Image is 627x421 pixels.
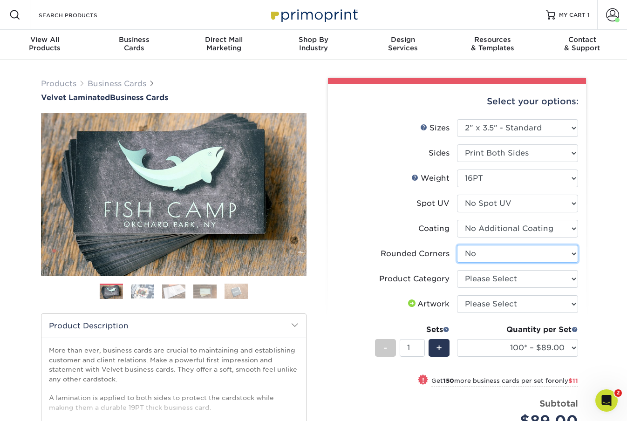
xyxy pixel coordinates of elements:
a: BusinessCards [89,30,179,60]
span: $11 [568,377,578,384]
div: Marketing [179,35,269,52]
div: Sizes [420,122,450,134]
a: Products [41,79,76,88]
h1: Business Cards [41,93,307,102]
img: Business Cards 03 [162,284,185,299]
div: Quantity per Set [457,324,578,335]
img: Business Cards 01 [100,280,123,304]
a: DesignServices [358,30,448,60]
strong: Subtotal [539,398,578,408]
div: Artwork [406,299,450,310]
span: - [383,341,388,355]
a: Velvet LaminatedBusiness Cards [41,93,307,102]
div: Sets [375,324,450,335]
a: Direct MailMarketing [179,30,269,60]
span: Velvet Laminated [41,93,110,102]
a: Resources& Templates [448,30,537,60]
span: Direct Mail [179,35,269,44]
a: Shop ByIndustry [269,30,358,60]
div: Product Category [379,273,450,285]
span: ! [422,375,424,385]
div: Coating [418,223,450,234]
img: Primoprint [267,5,360,25]
div: Services [358,35,448,52]
a: Contact& Support [538,30,627,60]
iframe: Intercom live chat [595,389,618,412]
span: MY CART [559,11,586,19]
span: Design [358,35,448,44]
div: Spot UV [416,198,450,209]
div: Sides [429,148,450,159]
div: Rounded Corners [381,248,450,259]
div: Weight [411,173,450,184]
span: + [436,341,442,355]
div: & Support [538,35,627,52]
span: Resources [448,35,537,44]
img: Business Cards 04 [193,284,217,299]
small: Get more business cards per set for [431,377,578,387]
a: Business Cards [88,79,146,88]
span: Contact [538,35,627,44]
input: SEARCH PRODUCTS..... [38,9,129,20]
strong: 150 [443,377,454,384]
span: 2 [614,389,622,397]
img: Business Cards 02 [131,284,154,299]
div: Industry [269,35,358,52]
div: Select your options: [335,84,579,119]
h2: Product Description [41,314,306,338]
span: Shop By [269,35,358,44]
span: only [555,377,578,384]
div: & Templates [448,35,537,52]
img: Business Cards 05 [225,283,248,299]
img: Velvet Laminated 01 [41,62,307,327]
div: Cards [89,35,179,52]
span: Business [89,35,179,44]
span: 1 [587,12,590,18]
